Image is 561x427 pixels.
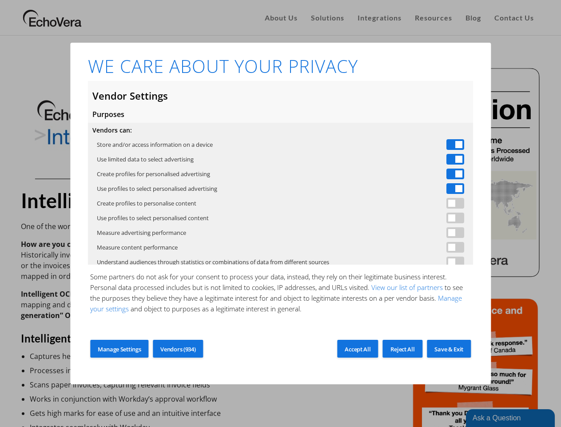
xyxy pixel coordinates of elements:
[97,169,210,179] label: Create profiles for personalised advertising
[97,183,217,194] label: Use profiles to select personalised advertising
[92,110,473,118] h3: Purposes
[370,283,445,292] a: View our list of partners
[7,5,82,16] div: Ask a Question
[88,56,358,77] h1: WE CARE ABOUT YOUR PRIVACY
[160,345,195,353] span: Vendors (934)
[90,294,462,313] a: Manage your settings
[390,345,414,353] span: Reject All
[97,227,186,238] label: Measure advertising performance
[345,345,370,353] span: Accept All
[90,271,471,314] p: Some partners do not ask for your consent to process your data, instead, they rely on their legit...
[98,345,141,353] span: Manage Settings
[97,154,194,165] label: Use limited data to select advertising
[434,345,463,353] span: Save & Exit
[90,332,471,353] p: You can change your settings at any time, including by withdrawing your consent, by clicking on t...
[97,198,196,209] label: Create profiles to personalise content
[92,90,473,101] h2: Vendor Settings
[97,213,209,223] label: Use profiles to select personalised content
[92,126,473,135] h4: Vendors can:
[97,242,178,253] label: Measure content performance
[97,257,329,267] label: Understand audiences through statistics or combinations of data from different sources
[97,139,213,150] label: Store and/or access information on a device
